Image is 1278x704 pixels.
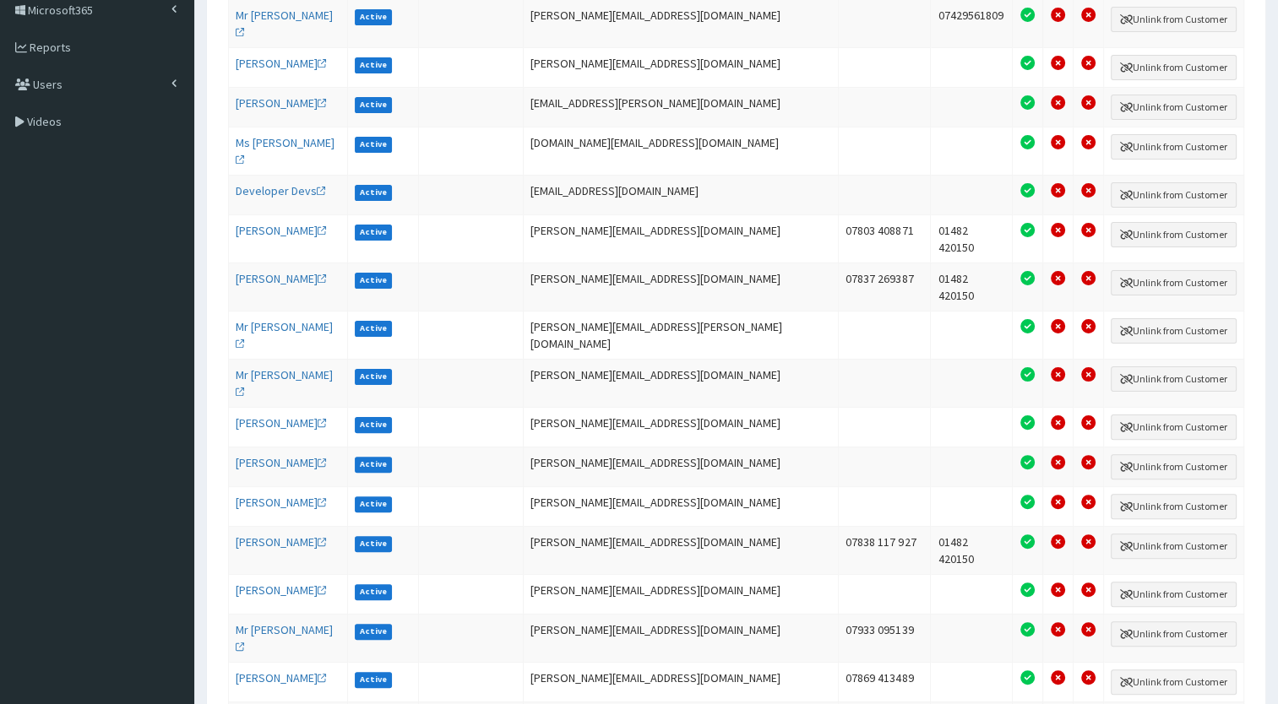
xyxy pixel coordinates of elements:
td: 01482 420150 [931,263,1013,311]
button: Unlink from Customer [1111,182,1237,208]
td: 07869 413489 [839,662,931,701]
label: Active [355,57,393,73]
span: Microsoft365 [28,3,93,18]
td: [PERSON_NAME][EMAIL_ADDRESS][DOMAIN_NAME] [524,574,840,614]
span: Users [33,77,63,92]
button: Unlink from Customer [1111,621,1237,647]
td: [PERSON_NAME][EMAIL_ADDRESS][DOMAIN_NAME] [524,662,840,701]
td: [PERSON_NAME][EMAIL_ADDRESS][DOMAIN_NAME] [524,359,840,407]
button: Unlink from Customer [1111,222,1237,247]
button: Unlink from Customer [1111,582,1237,607]
a: [PERSON_NAME] [236,95,327,111]
a: Developer Devs [236,183,326,198]
td: 07837 269387 [839,263,931,311]
a: [PERSON_NAME] [236,670,327,685]
button: Unlink from Customer [1111,134,1237,160]
button: Unlink from Customer [1111,494,1237,519]
button: Unlink from Customer [1111,414,1237,440]
td: [PERSON_NAME][EMAIL_ADDRESS][DOMAIN_NAME] [524,614,840,662]
button: Unlink from Customer [1111,95,1237,120]
td: [PERSON_NAME][EMAIL_ADDRESS][DOMAIN_NAME] [524,214,840,263]
a: Ms [PERSON_NAME] [236,135,334,167]
button: Unlink from Customer [1111,7,1237,32]
label: Active [355,457,393,472]
label: Active [355,496,393,512]
button: Unlink from Customer [1111,533,1237,559]
label: Active [355,273,393,288]
label: Active [355,536,393,551]
td: 07933 095139 [839,614,931,662]
label: Active [355,321,393,336]
a: Mr [PERSON_NAME] [236,319,333,351]
a: [PERSON_NAME] [236,534,327,550]
button: Unlink from Customer [1111,366,1237,392]
td: 07803 408871 [839,214,931,263]
label: Active [355,369,393,384]
label: Active [355,185,393,200]
label: Active [355,624,393,639]
a: [PERSON_NAME] [236,223,327,238]
label: Active [355,137,393,152]
button: Unlink from Customer [1111,55,1237,80]
label: Active [355,417,393,432]
label: Active [355,672,393,687]
a: [PERSON_NAME] [236,56,327,71]
td: 07838 117 927 [839,526,931,574]
span: Reports [30,40,71,55]
td: [PERSON_NAME][EMAIL_ADDRESS][DOMAIN_NAME] [524,47,840,87]
a: [PERSON_NAME] [236,495,327,510]
a: Mr [PERSON_NAME] [236,367,333,399]
td: [PERSON_NAME][EMAIL_ADDRESS][DOMAIN_NAME] [524,526,840,574]
label: Active [355,225,393,240]
td: [PERSON_NAME][EMAIL_ADDRESS][PERSON_NAME][DOMAIN_NAME] [524,311,840,359]
label: Active [355,9,393,24]
a: Mr [PERSON_NAME] [236,8,333,40]
label: Active [355,584,393,599]
td: [PERSON_NAME][EMAIL_ADDRESS][DOMAIN_NAME] [524,486,840,526]
td: 01482 420150 [931,214,1013,263]
button: Unlink from Customer [1111,270,1237,295]
a: Mr [PERSON_NAME] [236,622,333,654]
td: [EMAIL_ADDRESS][DOMAIN_NAME] [524,175,840,214]
a: [PERSON_NAME] [236,582,327,598]
a: [PERSON_NAME] [236,271,327,286]
button: Unlink from Customer [1111,318,1237,344]
td: [DOMAIN_NAME][EMAIL_ADDRESS][DOMAIN_NAME] [524,127,840,175]
td: 01482 420150 [931,526,1013,574]
button: Unlink from Customer [1111,669,1237,695]
a: [PERSON_NAME] [236,415,327,431]
label: Active [355,97,393,112]
span: Videos [27,114,62,129]
td: [EMAIL_ADDRESS][PERSON_NAME][DOMAIN_NAME] [524,87,840,127]
td: [PERSON_NAME][EMAIL_ADDRESS][DOMAIN_NAME] [524,407,840,447]
button: Unlink from Customer [1111,454,1237,479]
td: [PERSON_NAME][EMAIL_ADDRESS][DOMAIN_NAME] [524,447,840,486]
a: [PERSON_NAME] [236,455,327,470]
td: [PERSON_NAME][EMAIL_ADDRESS][DOMAIN_NAME] [524,263,840,311]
